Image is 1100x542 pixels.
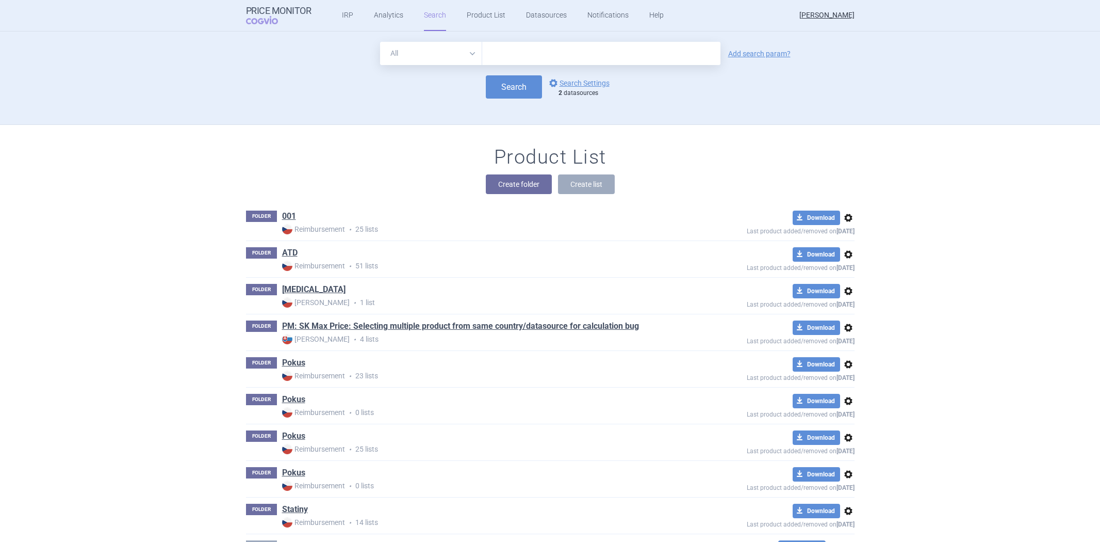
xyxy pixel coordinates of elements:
[246,6,311,16] strong: Price Monitor
[793,211,840,225] button: Download
[282,297,672,308] p: 1 list
[282,467,305,481] h1: Pokus
[282,357,305,369] a: Pokus
[672,408,855,418] p: Last product added/removed on
[282,371,672,381] p: 23 lists
[282,261,345,271] strong: Reimbursement
[345,371,355,381] i: •
[282,481,292,491] img: CZ
[282,284,346,295] a: [MEDICAL_DATA]
[246,284,277,295] p: FOLDER
[282,284,346,297] h1: Humira
[246,504,277,515] p: FOLDER
[345,444,355,455] i: •
[246,357,277,369] p: FOLDER
[836,484,855,491] strong: [DATE]
[246,394,277,405] p: FOLDER
[282,407,672,418] p: 0 lists
[350,334,360,345] i: •
[345,481,355,491] i: •
[282,321,639,334] h1: PM: SK Max Price: Selecting multiple product from same country/datasource for calculation bug
[282,261,672,272] p: 51 lists
[345,261,355,272] i: •
[282,371,345,381] strong: Reimbursement
[282,517,292,528] img: CZ
[672,262,855,272] p: Last product added/removed on
[282,481,672,491] p: 0 lists
[282,481,345,491] strong: Reimbursement
[793,321,840,335] button: Download
[282,394,305,407] h1: Pokus
[793,357,840,372] button: Download
[246,321,277,332] p: FOLDER
[793,247,840,262] button: Download
[282,224,292,234] img: CZ
[486,174,552,194] button: Create folder
[672,518,855,528] p: Last product added/removed on
[672,335,855,345] p: Last product added/removed on
[282,504,308,515] a: Statiny
[282,444,345,454] strong: Reimbursement
[559,89,562,97] strong: 2
[282,431,305,444] h1: Pokus
[672,445,855,455] p: Last product added/removed on
[282,394,305,405] a: Pokus
[547,77,610,89] a: Search Settings
[282,517,672,528] p: 14 lists
[672,298,855,308] p: Last product added/removed on
[282,211,296,222] a: 001
[558,174,615,194] button: Create list
[246,247,277,259] p: FOLDER
[836,228,855,235] strong: [DATE]
[282,321,639,332] a: PM: SK Max Price: Selecting multiple product from same country/datasource for calculation bug
[350,298,360,308] i: •
[793,467,840,482] button: Download
[282,261,292,271] img: CZ
[345,225,355,235] i: •
[282,224,345,234] strong: Reimbursement
[246,431,277,442] p: FOLDER
[282,247,298,261] h1: ATD
[836,301,855,308] strong: [DATE]
[836,264,855,272] strong: [DATE]
[282,467,305,479] a: Pokus
[836,338,855,345] strong: [DATE]
[282,407,292,418] img: CZ
[282,224,672,235] p: 25 lists
[486,75,542,99] button: Search
[836,411,855,418] strong: [DATE]
[246,211,277,222] p: FOLDER
[728,50,791,57] a: Add search param?
[672,225,855,235] p: Last product added/removed on
[282,407,345,418] strong: Reimbursement
[282,444,292,454] img: CZ
[672,482,855,491] p: Last product added/removed on
[246,6,311,25] a: Price MonitorCOGVIO
[246,467,277,479] p: FOLDER
[282,334,672,345] p: 4 lists
[836,448,855,455] strong: [DATE]
[282,334,350,344] strong: [PERSON_NAME]
[672,372,855,381] p: Last product added/removed on
[282,357,305,371] h1: Pokus
[793,394,840,408] button: Download
[282,297,350,308] strong: [PERSON_NAME]
[282,371,292,381] img: CZ
[282,504,308,517] h1: Statiny
[345,518,355,528] i: •
[494,146,606,169] h1: Product List
[282,247,298,259] a: ATD
[282,431,305,442] a: Pokus
[836,521,855,528] strong: [DATE]
[282,211,296,224] h1: 001
[793,284,840,298] button: Download
[282,444,672,455] p: 25 lists
[793,504,840,518] button: Download
[282,517,345,528] strong: Reimbursement
[836,374,855,381] strong: [DATE]
[246,16,292,24] span: COGVIO
[282,297,292,308] img: CZ
[345,408,355,418] i: •
[282,334,292,344] img: SK
[559,89,615,98] div: datasources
